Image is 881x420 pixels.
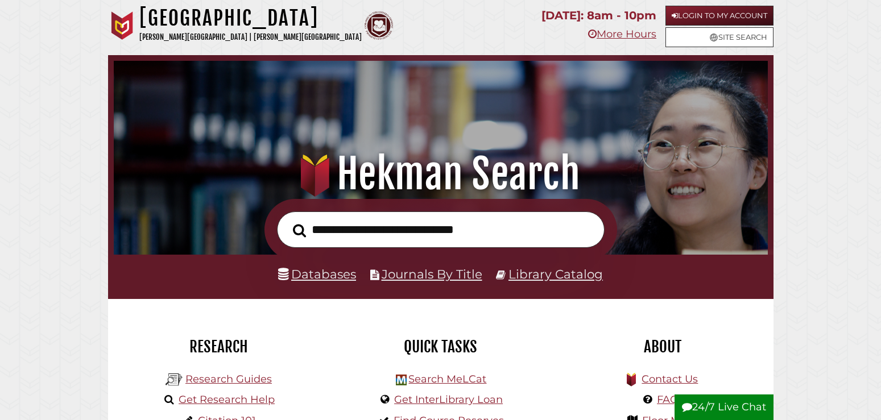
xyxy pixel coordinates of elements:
a: Search MeLCat [408,373,486,385]
img: Hekman Library Logo [396,375,407,385]
a: More Hours [588,28,656,40]
img: Calvin Theological Seminary [365,11,393,40]
a: FAQs [657,393,684,406]
a: Contact Us [642,373,698,385]
i: Search [293,224,306,238]
h1: Hekman Search [127,149,755,199]
h2: About [560,337,765,356]
a: Research Guides [185,373,272,385]
h1: [GEOGRAPHIC_DATA] [139,6,362,31]
a: Get InterLibrary Loan [394,393,503,406]
a: Library Catalog [508,267,603,281]
a: Get Research Help [179,393,275,406]
img: Hekman Library Logo [166,371,183,388]
img: Calvin University [108,11,137,40]
p: [DATE]: 8am - 10pm [541,6,656,26]
button: Search [287,221,312,240]
h2: Quick Tasks [338,337,543,356]
p: [PERSON_NAME][GEOGRAPHIC_DATA] | [PERSON_NAME][GEOGRAPHIC_DATA] [139,31,362,44]
h2: Research [117,337,321,356]
a: Login to My Account [665,6,774,26]
a: Databases [278,267,356,281]
a: Site Search [665,27,774,47]
a: Journals By Title [382,267,482,281]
